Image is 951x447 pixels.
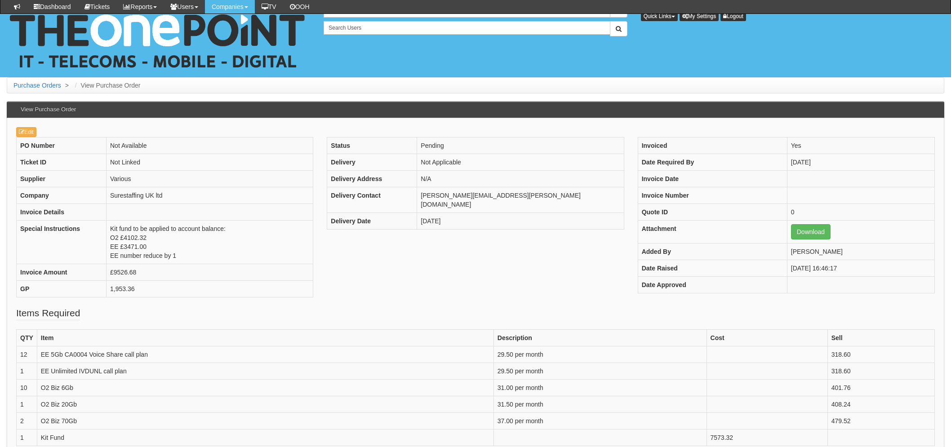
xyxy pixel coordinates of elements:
[17,171,107,187] th: Supplier
[787,243,934,260] td: [PERSON_NAME]
[16,102,80,117] h3: View Purchase Order
[37,396,493,413] td: O2 Biz 20Gb
[787,154,934,171] td: [DATE]
[638,187,787,204] th: Invoice Number
[638,154,787,171] th: Date Required By
[638,204,787,221] th: Quote ID
[680,11,719,21] a: My Settings
[827,363,934,380] td: 318.60
[107,264,313,281] td: £9526.68
[638,171,787,187] th: Invoice Date
[787,204,934,221] td: 0
[787,137,934,154] td: Yes
[327,137,417,154] th: Status
[417,171,624,187] td: N/A
[17,187,107,204] th: Company
[17,363,37,380] td: 1
[327,154,417,171] th: Delivery
[638,277,787,293] th: Date Approved
[17,380,37,396] td: 10
[17,281,107,297] th: GP
[107,187,313,204] td: Surestaffing UK ltd
[327,187,417,213] th: Delivery Contact
[16,127,36,137] a: Edit
[417,187,624,213] td: [PERSON_NAME][EMAIL_ADDRESS][PERSON_NAME][DOMAIN_NAME]
[827,396,934,413] td: 408.24
[638,221,787,243] th: Attachment
[17,204,107,221] th: Invoice Details
[707,429,827,446] td: 7573.32
[17,413,37,429] td: 2
[37,330,493,346] th: Item
[107,221,313,264] td: Kit fund to be applied to account balance: O2 £4102.32 EE £3471.00 EE number reduce by 1
[787,260,934,277] td: [DATE] 16:46:17
[17,221,107,264] th: Special Instructions
[37,380,493,396] td: O2 Biz 6Gb
[707,330,827,346] th: Cost
[638,243,787,260] th: Added By
[493,396,707,413] td: 31.50 per month
[827,413,934,429] td: 479.52
[107,154,313,171] td: Not Linked
[493,380,707,396] td: 31.00 per month
[327,213,417,230] th: Delivery Date
[493,363,707,380] td: 29.50 per month
[17,137,107,154] th: PO Number
[417,154,624,171] td: Not Applicable
[73,81,141,90] li: View Purchase Order
[827,330,934,346] th: Sell
[327,171,417,187] th: Delivery Address
[827,380,934,396] td: 401.76
[493,413,707,429] td: 37.00 per month
[37,346,493,363] td: EE 5Gb CA0004 Voice Share call plan
[107,171,313,187] td: Various
[17,429,37,446] td: 1
[638,137,787,154] th: Invoiced
[17,330,37,346] th: QTY
[17,396,37,413] td: 1
[641,11,678,21] button: Quick Links
[37,413,493,429] td: O2 Biz 70Gb
[37,429,493,446] td: Kit Fund
[17,346,37,363] td: 12
[324,21,610,35] input: Search Users
[638,260,787,277] th: Date Raised
[493,330,707,346] th: Description
[107,137,313,154] td: Not Available
[63,82,71,89] span: >
[417,137,624,154] td: Pending
[107,281,313,297] td: 1,953.36
[720,11,746,21] a: Logout
[17,264,107,281] th: Invoice Amount
[13,82,61,89] a: Purchase Orders
[16,306,80,320] legend: Items Required
[791,224,831,239] a: Download
[417,213,624,230] td: [DATE]
[37,363,493,380] td: EE Unlimited IVDUNL call plan
[493,346,707,363] td: 29.50 per month
[17,154,107,171] th: Ticket ID
[827,346,934,363] td: 318.60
